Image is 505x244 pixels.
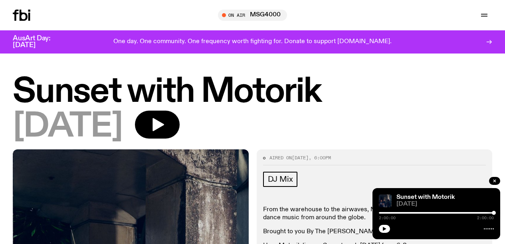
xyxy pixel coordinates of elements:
span: [DATE] [396,201,494,207]
span: [DATE] [292,155,309,161]
h3: AusArt Day: [DATE] [13,35,64,49]
p: Brought to you By The [PERSON_NAME] brothers and [PERSON_NAME] [263,228,486,236]
p: One day. One community. One frequency worth fighting for. Donate to support [DOMAIN_NAME]. [113,38,392,46]
h1: Sunset with Motorik [13,76,492,108]
span: Aired on [269,155,292,161]
a: Sunset with Motorik [396,194,455,200]
span: , 6:00pm [309,155,331,161]
span: 2:00:00 [379,216,396,220]
a: DJ Mix [263,172,298,187]
span: 2:00:00 [477,216,494,220]
span: DJ Mix [268,175,293,184]
p: From the warehouse to the airwaves, Motorik brings the best in cutting-edge dance music from arou... [263,206,486,221]
button: On AirMSG4000 [218,10,287,21]
span: [DATE] [13,111,122,143]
